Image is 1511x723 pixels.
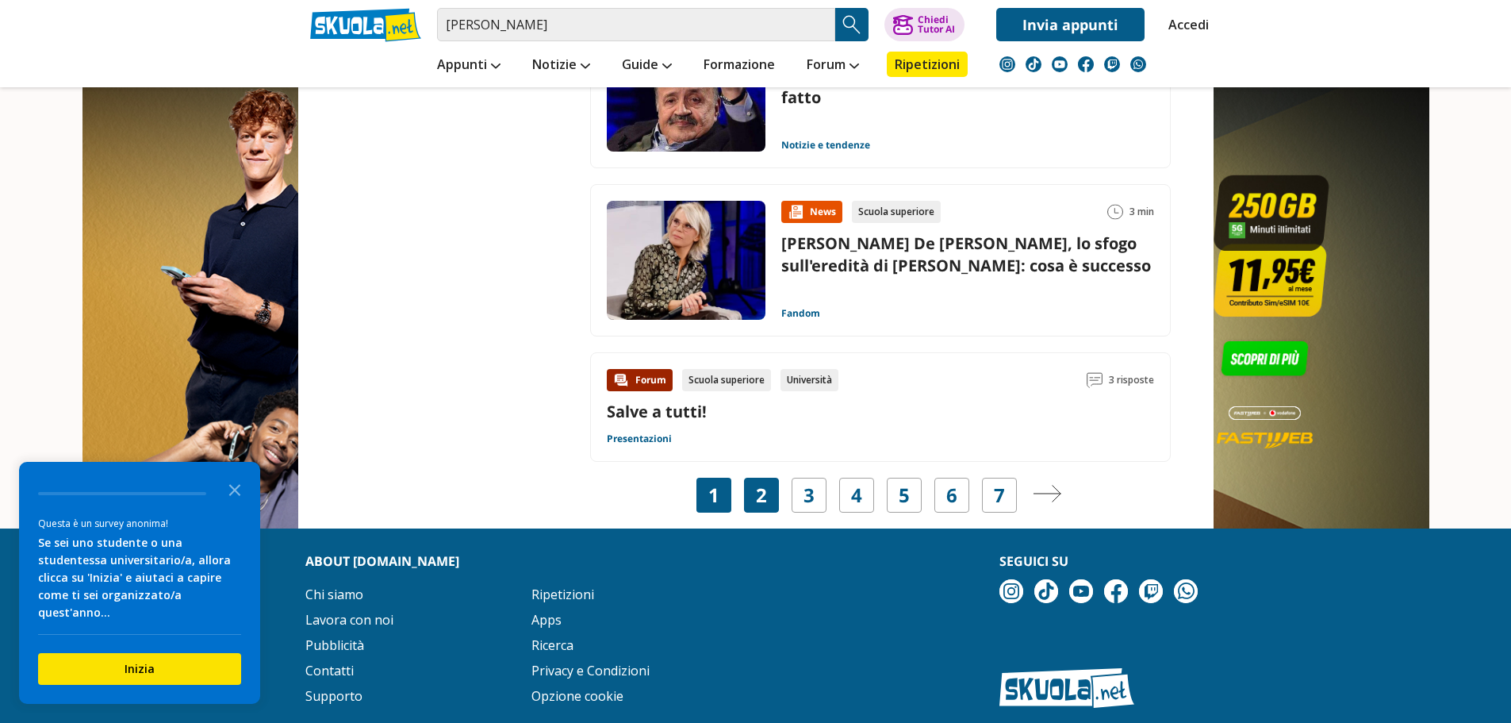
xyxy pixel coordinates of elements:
[887,52,968,77] a: Ripetizioni
[1069,579,1093,603] img: youtube
[840,13,864,37] img: Cerca appunti, riassunti o versioni
[305,586,363,603] a: Chi siamo
[1033,484,1061,506] a: Pagina successiva
[1107,204,1123,220] img: Tempo lettura
[590,478,1171,513] nav: Navigazione pagine
[607,369,673,391] div: Forum
[531,611,562,629] a: Apps
[803,484,815,506] a: 3
[851,484,862,506] a: 4
[1034,579,1058,603] img: tiktok
[531,662,650,679] a: Privacy e Condizioni
[1168,8,1202,41] a: Accedi
[305,636,364,654] a: Pubblicità
[1104,579,1128,603] img: facebook
[781,139,870,152] a: Notizie e tendenze
[803,52,863,80] a: Forum
[531,687,623,705] a: Opzione cookie
[305,687,362,705] a: Supporto
[607,201,765,320] img: Immagine news
[994,484,1005,506] a: 7
[437,8,835,41] input: Cerca appunti, riassunti o versioni
[618,52,676,80] a: Guide
[305,552,459,570] strong: About [DOMAIN_NAME]
[999,579,1023,603] img: instagram
[1087,372,1103,388] img: Commenti lettura
[607,401,707,422] a: Salve a tutti!
[788,204,803,220] img: News contenuto
[305,662,354,679] a: Contatti
[1052,56,1068,72] img: youtube
[1139,579,1163,603] img: twitch
[708,484,719,506] span: 1
[781,201,842,223] div: News
[38,516,241,531] div: Questa è un survey anonima!
[852,201,941,223] div: Scuola superiore
[607,433,672,445] a: Presentazioni
[305,611,393,629] a: Lavora con noi
[918,15,955,34] div: Chiedi Tutor AI
[531,636,573,654] a: Ricerca
[756,484,767,506] a: 2
[531,586,594,603] a: Ripetizioni
[19,462,260,704] div: Survey
[38,653,241,685] button: Inizia
[999,668,1134,708] img: Skuola.net
[528,52,594,80] a: Notizie
[1026,56,1041,72] img: tiktok
[781,64,1143,107] a: Addio a [PERSON_NAME]: chi era e che cosa ha fatto
[1104,56,1120,72] img: twitch
[38,534,241,621] div: Se sei uno studente o una studentessa universitario/a, allora clicca su 'Inizia' e aiutaci a capi...
[996,8,1145,41] a: Invia appunti
[1174,579,1198,603] img: WhatsApp
[682,369,771,391] div: Scuola superiore
[1109,369,1154,391] span: 3 risposte
[835,8,869,41] button: Search Button
[219,473,251,505] button: Close the survey
[1078,56,1094,72] img: facebook
[1129,201,1154,223] span: 3 min
[700,52,779,80] a: Formazione
[613,372,629,388] img: Forum contenuto
[781,307,820,320] a: Fandom
[1130,56,1146,72] img: WhatsApp
[884,8,965,41] button: ChiediTutor AI
[999,56,1015,72] img: instagram
[433,52,504,80] a: Appunti
[1033,485,1061,502] img: Pagina successiva
[946,484,957,506] a: 6
[999,552,1068,570] strong: Seguici su
[780,369,838,391] div: Università
[781,233,1151,275] a: [PERSON_NAME] De [PERSON_NAME], lo sfogo sull'eredità di [PERSON_NAME]: cosa è successo
[899,484,910,506] a: 5
[607,33,765,152] img: Immagine news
